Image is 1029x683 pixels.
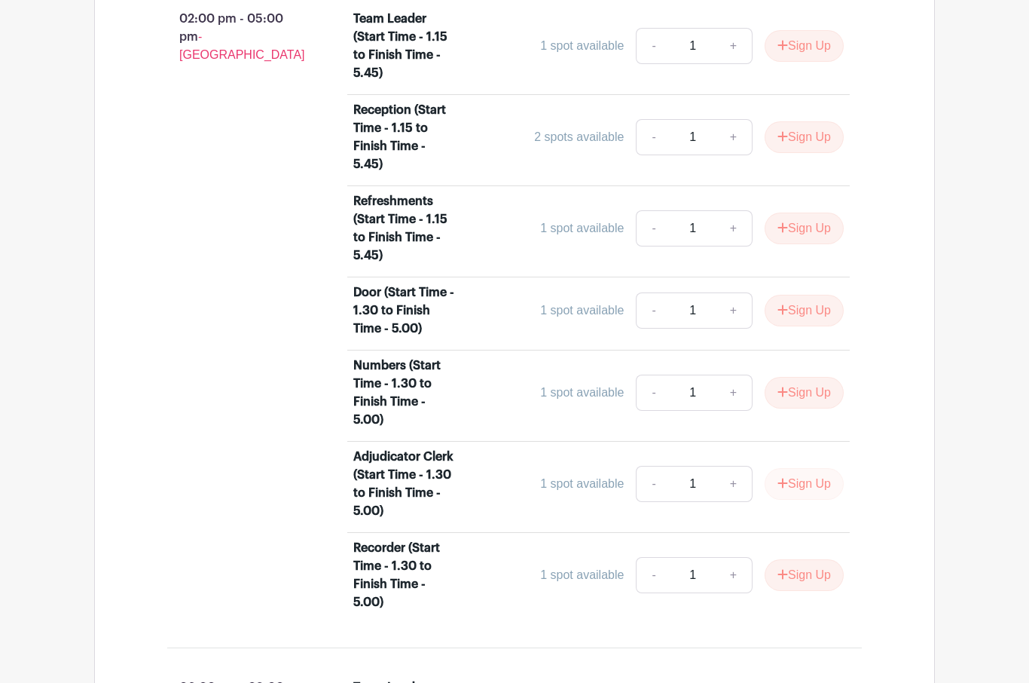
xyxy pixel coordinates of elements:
[765,559,844,591] button: Sign Up
[636,466,670,502] a: -
[715,375,753,411] a: +
[353,283,458,338] div: Door (Start Time - 1.30 to Finish Time - 5.00)
[636,292,670,329] a: -
[715,28,753,64] a: +
[765,377,844,409] button: Sign Up
[765,121,844,153] button: Sign Up
[765,295,844,326] button: Sign Up
[353,192,458,265] div: Refreshments (Start Time - 1.15 to Finish Time - 5.45)
[715,292,753,329] a: +
[353,10,458,82] div: Team Leader (Start Time - 1.15 to Finish Time - 5.45)
[636,28,670,64] a: -
[765,468,844,500] button: Sign Up
[353,101,458,173] div: Reception (Start Time - 1.15 to Finish Time - 5.45)
[353,448,458,520] div: Adjudicator Clerk (Start Time - 1.30 to Finish Time - 5.00)
[540,219,624,237] div: 1 spot available
[636,375,670,411] a: -
[636,557,670,593] a: -
[636,119,670,155] a: -
[540,566,624,584] div: 1 spot available
[765,30,844,62] button: Sign Up
[534,128,624,146] div: 2 spots available
[765,213,844,244] button: Sign Up
[636,210,670,247] a: -
[540,37,624,55] div: 1 spot available
[353,539,458,611] div: Recorder (Start Time - 1.30 to Finish Time - 5.00)
[715,557,753,593] a: +
[540,302,624,320] div: 1 spot available
[715,466,753,502] a: +
[715,119,753,155] a: +
[715,210,753,247] a: +
[143,4,329,70] p: 02:00 pm - 05:00 pm
[353,357,458,429] div: Numbers (Start Time - 1.30 to Finish Time - 5.00)
[540,475,624,493] div: 1 spot available
[540,384,624,402] div: 1 spot available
